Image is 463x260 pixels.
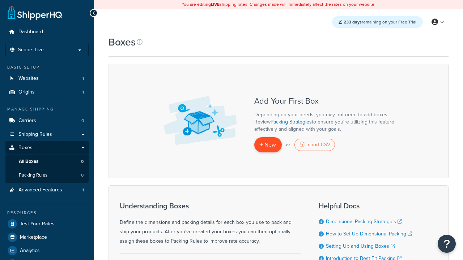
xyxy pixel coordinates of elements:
div: Define the dimensions and packing details for each box you use to pack and ship your products. Af... [120,202,301,246]
span: 0 [81,159,84,165]
a: + New [254,137,282,152]
span: Packing Rules [19,172,47,178]
a: Analytics [5,244,89,257]
div: Resources [5,210,89,216]
div: Import CSV [294,139,335,151]
span: 0 [81,172,84,178]
span: 1 [82,89,84,95]
a: ShipperHQ Home [8,5,62,20]
li: All Boxes [5,155,89,168]
li: Origins [5,86,89,99]
a: Websites 1 [5,72,89,85]
a: Boxes [5,141,89,155]
h3: Add Your First Box [254,97,399,105]
li: Websites [5,72,89,85]
a: All Boxes 0 [5,155,89,168]
a: Marketplace [5,231,89,244]
span: 0 [81,118,84,124]
p: or [286,140,290,150]
span: Advanced Features [18,187,62,193]
a: Origins 1 [5,86,89,99]
span: Marketplace [20,234,47,240]
span: Shipping Rules [18,131,52,138]
li: Advanced Features [5,183,89,197]
span: + New [260,140,276,149]
span: Analytics [20,248,40,254]
span: All Boxes [19,159,38,165]
span: Test Your Rates [20,221,55,227]
span: 1 [82,75,84,82]
a: Packing Strategies [271,118,312,126]
strong: 233 days [344,19,362,25]
h3: Understanding Boxes [120,202,301,210]
a: How to Set Up Dimensional Packing [326,230,412,238]
h1: Boxes [109,35,136,49]
a: Setting Up and Using Boxes [326,242,395,250]
a: Advanced Features 1 [5,183,89,197]
a: Dimensional Packing Strategies [326,218,402,225]
span: Websites [18,75,39,82]
a: Test Your Rates [5,217,89,230]
b: LIVE [211,1,220,8]
a: Packing Rules 0 [5,169,89,182]
h3: Helpful Docs [319,202,432,210]
div: remaining on your Free Trial [332,16,423,28]
li: Boxes [5,141,89,182]
div: Manage Shipping [5,106,89,112]
span: Scope: Live [18,47,44,53]
a: Shipping Rules [5,128,89,141]
span: Origins [18,89,35,95]
a: Carriers 0 [5,114,89,127]
li: Packing Rules [5,169,89,182]
span: Boxes [18,145,33,151]
span: Dashboard [18,29,43,35]
button: Open Resource Center [438,235,456,253]
li: Carriers [5,114,89,127]
a: Dashboard [5,25,89,39]
span: 1 [82,187,84,193]
div: Basic Setup [5,64,89,70]
span: Carriers [18,118,36,124]
p: Depending on your needs, you may not need to add boxes. Review to ensure you're utilizing this fe... [254,111,399,133]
